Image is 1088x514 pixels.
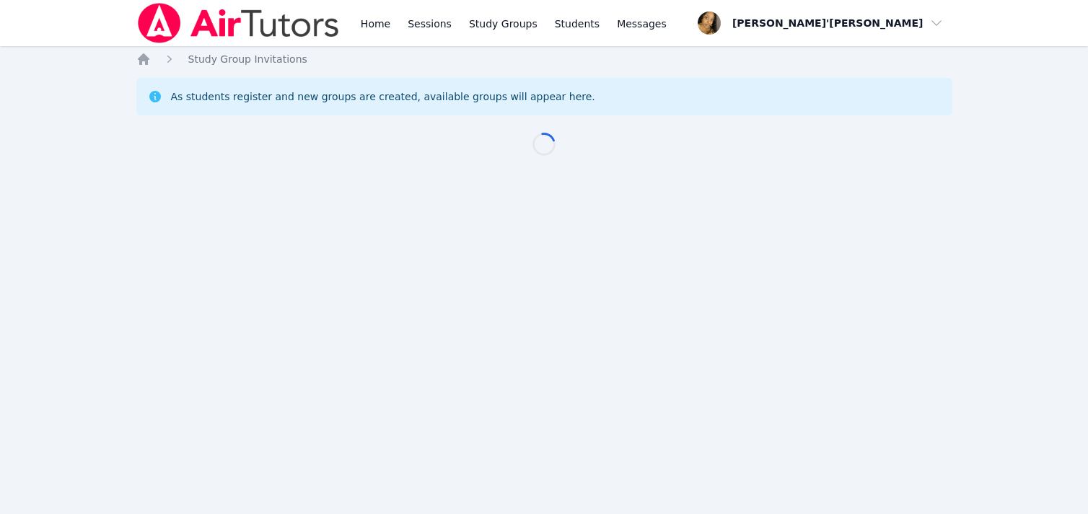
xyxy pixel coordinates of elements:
nav: Breadcrumb [136,52,952,66]
a: Study Group Invitations [188,52,307,66]
span: Study Group Invitations [188,53,307,65]
div: As students register and new groups are created, available groups will appear here. [171,89,595,104]
img: Air Tutors [136,3,341,43]
span: Messages [617,17,667,31]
